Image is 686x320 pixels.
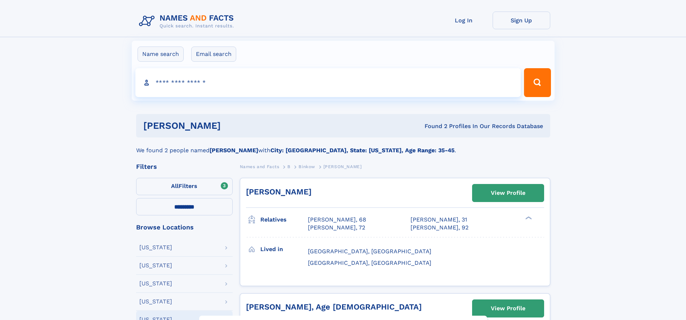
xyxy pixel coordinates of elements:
[136,178,233,195] label: Filters
[171,183,179,189] span: All
[308,259,431,266] span: [GEOGRAPHIC_DATA], [GEOGRAPHIC_DATA]
[260,214,308,226] h3: Relatives
[139,281,172,286] div: [US_STATE]
[139,245,172,250] div: [US_STATE]
[135,68,521,97] input: search input
[491,185,525,201] div: View Profile
[143,121,323,130] h1: [PERSON_NAME]
[308,224,365,232] a: [PERSON_NAME], 72
[299,162,315,171] a: Binkow
[411,216,467,224] a: [PERSON_NAME], 31
[246,302,422,311] a: [PERSON_NAME], Age [DEMOGRAPHIC_DATA]
[308,216,366,224] a: [PERSON_NAME], 68
[136,224,233,231] div: Browse Locations
[472,184,544,202] a: View Profile
[491,300,525,317] div: View Profile
[260,243,308,255] h3: Lived in
[136,12,240,31] img: Logo Names and Facts
[323,164,362,169] span: [PERSON_NAME]
[299,164,315,169] span: Binkow
[287,164,291,169] span: B
[287,162,291,171] a: B
[308,248,431,255] span: [GEOGRAPHIC_DATA], [GEOGRAPHIC_DATA]
[411,224,468,232] a: [PERSON_NAME], 92
[136,137,550,155] div: We found 2 people named with .
[323,122,543,130] div: Found 2 Profiles In Our Records Database
[246,187,311,196] a: [PERSON_NAME]
[240,162,279,171] a: Names and Facts
[524,68,551,97] button: Search Button
[435,12,493,29] a: Log In
[472,300,544,317] a: View Profile
[210,147,258,154] b: [PERSON_NAME]
[493,12,550,29] a: Sign Up
[139,299,172,304] div: [US_STATE]
[136,163,233,170] div: Filters
[524,216,532,220] div: ❯
[138,47,184,62] label: Name search
[139,263,172,268] div: [US_STATE]
[270,147,454,154] b: City: [GEOGRAPHIC_DATA], State: [US_STATE], Age Range: 35-45
[191,47,236,62] label: Email search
